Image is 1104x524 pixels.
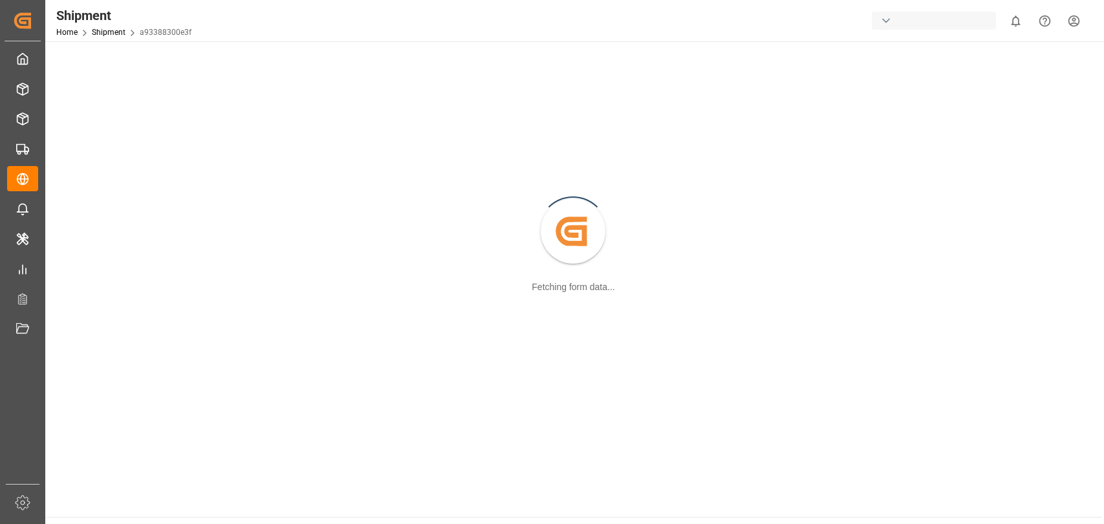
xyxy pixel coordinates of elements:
div: Fetching form data... [532,280,614,294]
button: show 0 new notifications [1001,6,1030,36]
a: Shipment [92,28,125,37]
div: Shipment [56,6,191,25]
button: Help Center [1030,6,1059,36]
a: Home [56,28,78,37]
